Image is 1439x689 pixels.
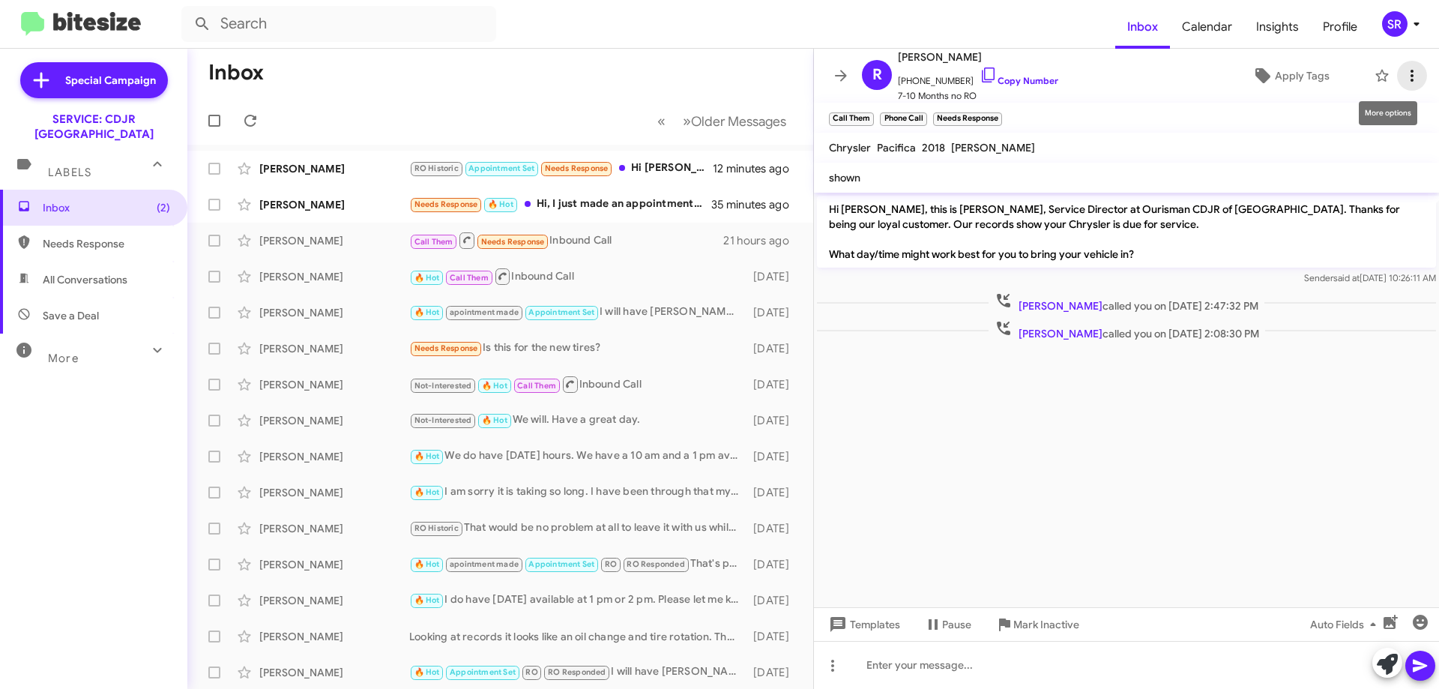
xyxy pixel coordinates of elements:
[657,112,666,130] span: «
[414,487,440,497] span: 🔥 Hot
[989,292,1264,313] span: called you on [DATE] 2:47:32 PM
[933,112,1002,126] small: Needs Response
[43,272,127,287] span: All Conversations
[208,61,264,85] h1: Inbox
[409,375,746,394] div: Inbound Call
[414,451,440,461] span: 🔥 Hot
[259,449,409,464] div: [PERSON_NAME]
[1359,101,1417,125] div: More options
[482,415,507,425] span: 🔥 Hot
[683,112,691,130] span: »
[259,341,409,356] div: [PERSON_NAME]
[259,161,409,176] div: [PERSON_NAME]
[1019,299,1102,313] span: [PERSON_NAME]
[1115,5,1170,49] a: Inbox
[746,305,801,320] div: [DATE]
[723,233,801,248] div: 21 hours ago
[259,233,409,248] div: [PERSON_NAME]
[649,106,795,136] nav: Page navigation example
[1170,5,1244,49] span: Calendar
[829,112,874,126] small: Call Them
[409,267,746,286] div: Inbound Call
[48,352,79,365] span: More
[983,611,1091,638] button: Mark Inactive
[481,237,545,247] span: Needs Response
[817,196,1436,268] p: Hi [PERSON_NAME], this is [PERSON_NAME], Service Director at Ourisman CDJR of [GEOGRAPHIC_DATA]. ...
[409,629,746,644] div: Looking at records it looks like an oil change and tire rotation. They will check over the car to...
[922,141,945,154] span: 2018
[409,556,746,573] div: That's perfect.
[980,75,1058,86] a: Copy Number
[691,113,786,130] span: Older Messages
[409,160,713,177] div: Hi [PERSON_NAME]! It's currently in your shop - thanks!
[1310,611,1382,638] span: Auto Fields
[414,307,440,317] span: 🔥 Hot
[605,559,617,569] span: RO
[826,611,900,638] span: Templates
[517,381,556,391] span: Call Them
[746,485,801,500] div: [DATE]
[746,665,801,680] div: [DATE]
[548,667,606,677] span: RO Responded
[409,412,746,429] div: We will. Have a great day.
[898,66,1058,88] span: [PHONE_NUMBER]
[482,381,507,391] span: 🔥 Hot
[648,106,675,136] button: Previous
[259,485,409,500] div: [PERSON_NAME]
[414,343,478,353] span: Needs Response
[746,377,801,392] div: [DATE]
[450,307,519,317] span: apointment made
[409,664,746,681] div: I will have [PERSON_NAME] call you and set everything up for you.
[746,413,801,428] div: [DATE]
[814,611,912,638] button: Templates
[259,377,409,392] div: [PERSON_NAME]
[627,559,684,569] span: RO Responded
[259,629,409,644] div: [PERSON_NAME]
[989,319,1265,341] span: called you on [DATE] 2:08:30 PM
[746,593,801,608] div: [DATE]
[450,559,519,569] span: apointment made
[414,381,472,391] span: Not-Interested
[65,73,156,88] span: Special Campaign
[1244,5,1311,49] a: Insights
[450,273,489,283] span: Call Them
[711,197,801,212] div: 35 minutes ago
[259,413,409,428] div: [PERSON_NAME]
[414,415,472,425] span: Not-Interested
[746,629,801,644] div: [DATE]
[409,592,746,609] div: I do have [DATE] available at 1 pm or 2 pm. Please let me know if one of these times works for you.
[43,200,170,215] span: Inbox
[1213,62,1367,89] button: Apply Tags
[877,141,916,154] span: Pacifica
[674,106,795,136] button: Next
[1311,5,1369,49] a: Profile
[409,484,746,501] div: I am sorry it is taking so long. I have been through that myself. Please let us know if we can he...
[43,236,170,251] span: Needs Response
[409,304,746,321] div: I will have [PERSON_NAME], your advisor call you to set the appointment for you.
[468,163,534,173] span: Appointment Set
[1275,62,1330,89] span: Apply Tags
[1382,11,1408,37] div: SR
[525,667,537,677] span: RO
[829,141,871,154] span: Chrysler
[259,557,409,572] div: [PERSON_NAME]
[409,520,746,537] div: That would be no problem at all to leave it with us while your gone.
[259,521,409,536] div: [PERSON_NAME]
[409,231,723,250] div: Inbound Call
[43,308,99,323] span: Save a Deal
[414,199,478,209] span: Needs Response
[746,521,801,536] div: [DATE]
[414,595,440,605] span: 🔥 Hot
[414,163,459,173] span: RO Historic
[746,269,801,284] div: [DATE]
[48,166,91,179] span: Labels
[450,667,516,677] span: Appointment Set
[951,141,1035,154] span: [PERSON_NAME]
[157,200,170,215] span: (2)
[414,523,459,533] span: RO Historic
[528,559,594,569] span: Appointment Set
[414,559,440,569] span: 🔥 Hot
